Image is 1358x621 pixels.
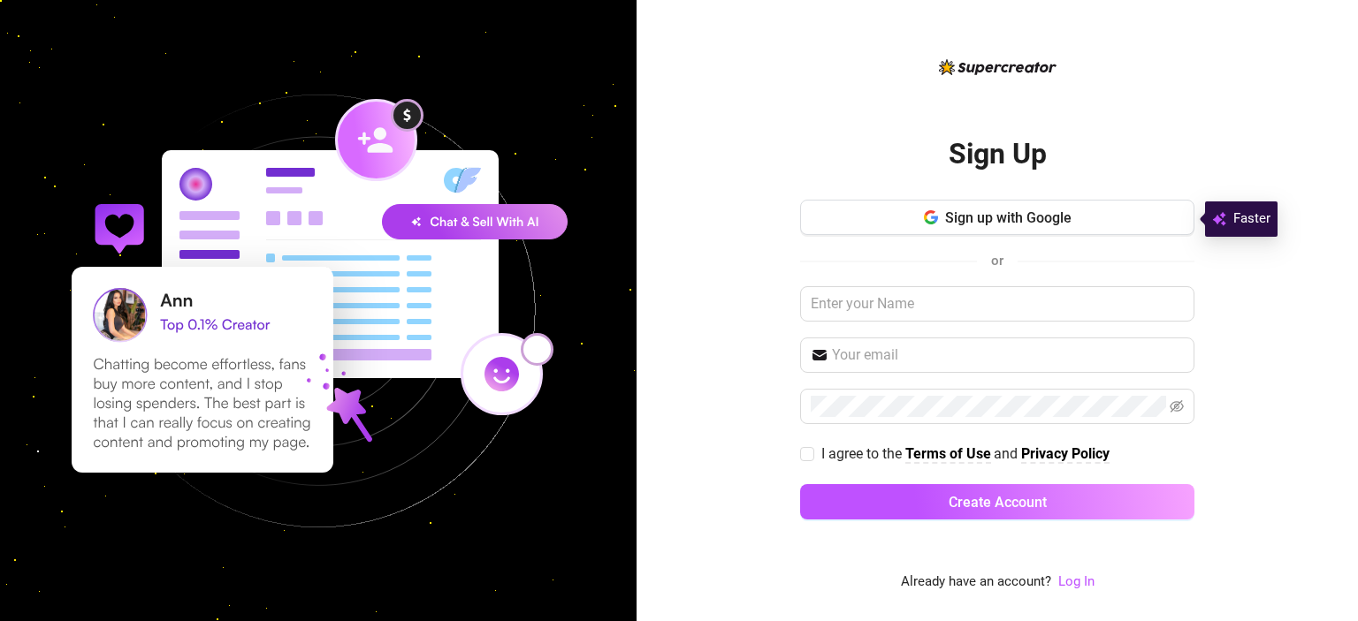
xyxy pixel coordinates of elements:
span: Already have an account? [901,572,1051,593]
span: eye-invisible [1170,399,1184,413]
span: or [991,253,1003,269]
h2: Sign Up [949,136,1047,172]
input: Your email [832,345,1184,366]
img: signup-background-D0MIrEPF.svg [12,5,624,617]
span: Create Account [949,494,1047,511]
strong: Privacy Policy [1021,445,1110,462]
span: Sign up with Google [945,209,1072,226]
button: Create Account [800,484,1194,519]
img: logo-BBDzfeDw.svg [939,59,1057,75]
strong: Terms of Use [905,445,991,462]
button: Sign up with Google [800,200,1194,235]
span: I agree to the [821,445,905,462]
span: Faster [1233,208,1270,230]
input: Enter your Name [800,286,1194,322]
img: svg%3e [1212,208,1226,230]
a: Privacy Policy [1021,445,1110,464]
span: and [994,445,1021,462]
a: Terms of Use [905,445,991,464]
a: Log In [1058,572,1095,593]
a: Log In [1058,573,1095,589]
